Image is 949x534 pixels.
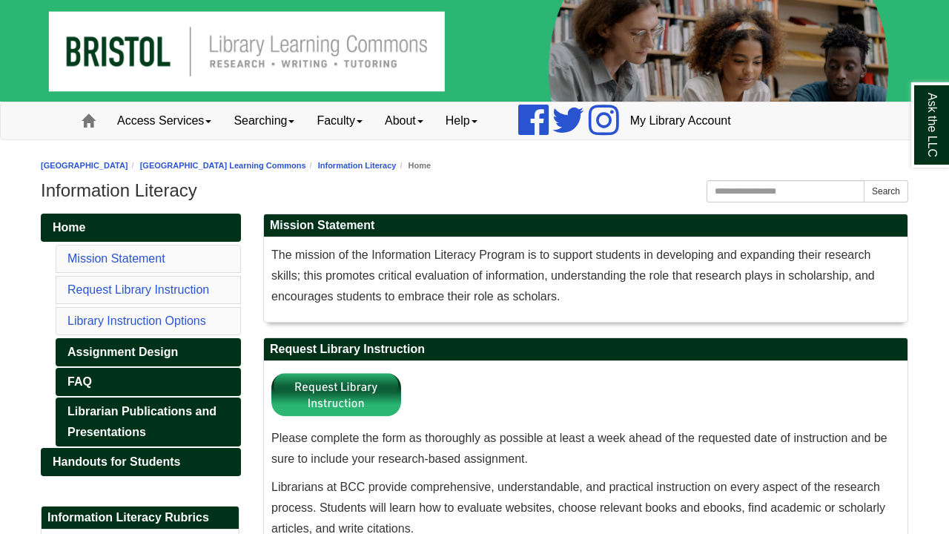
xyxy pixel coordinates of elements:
[67,252,165,265] a: Mission Statement
[271,432,887,465] span: Please complete the form as thoroughly as possible at least a week ahead of the requested date of...
[374,102,434,139] a: About
[41,448,241,476] a: Handouts for Students
[53,221,85,234] span: Home
[434,102,489,139] a: Help
[271,369,401,421] img: Library Instruction Button
[271,248,875,303] span: The mission of the Information Literacy Program is to support students in developing and expandin...
[56,368,241,396] a: FAQ
[67,283,209,296] a: Request Library Instruction
[318,161,397,170] a: Information Literacy
[53,455,180,468] span: Handouts for Students
[41,214,241,242] a: Home
[222,102,305,139] a: Searching
[56,398,241,446] a: Librarian Publications and Presentations
[106,102,222,139] a: Access Services
[864,180,908,202] button: Search
[42,507,239,530] h2: Information Literacy Rubrics
[396,159,431,173] li: Home
[619,102,742,139] a: My Library Account
[56,338,241,366] a: Assignment Design
[67,314,206,327] a: Library Instruction Options
[305,102,374,139] a: Faculty
[41,161,128,170] a: [GEOGRAPHIC_DATA]
[41,180,908,201] h1: Information Literacy
[41,159,908,173] nav: breadcrumb
[264,214,907,237] h2: Mission Statement
[264,338,907,361] h2: Request Library Instruction
[140,161,306,170] a: [GEOGRAPHIC_DATA] Learning Commons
